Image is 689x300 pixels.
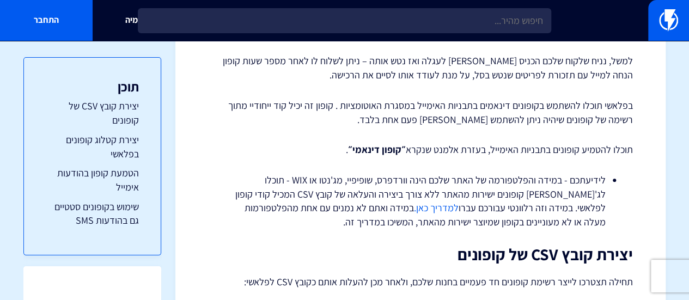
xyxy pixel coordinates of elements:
p: תוכלו להטמיע קופונים בתבניות האימייל, בעזרת אלמנט שנקרא . [208,143,633,157]
a: למדריך כאן. [414,201,459,214]
a: שימוש בקופונים סטטיים גם בהודעות SMS [46,200,139,228]
a: יצירת קטלוג קופונים בפלאשי [46,133,139,161]
li: לידיעתכם - במידה והפלטפורמה של האתר שלכם הינה וורדפרס, שופיפיי, מג'נטו או WIX - תוכלו לג'[PERSON_... [235,173,606,229]
p: בפלאשי תוכלו להשתמש בקופונים דינאמים בתבניות האימייל במסגרת האוטומציות . קופון זה יכיל קוד ייחודי... [208,99,633,126]
strong: ״קופון דינאמי״ [348,143,406,156]
p: תחילה תצטרכו לייצר רשימת קופונים חד פעמיים בחנות שלכם, ולאחר מכן להעלות אותם כקובץ CSV לפלאשי: [208,274,633,290]
a: יצירת קובץ CSV של קופונים [46,99,139,127]
h3: תוכן [46,79,139,94]
h2: יצירת קובץ CSV של קופונים [208,246,633,264]
p: למשל, נניח שלקוח שלכם הכניס [PERSON_NAME] לעגלה ואז נטש אותה – ניתן לשלוח לו לאחר מספר שעות קופון... [208,54,633,82]
input: חיפוש מהיר... [138,8,551,33]
a: הטמעת קופון בהודעות אימייל [46,166,139,194]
